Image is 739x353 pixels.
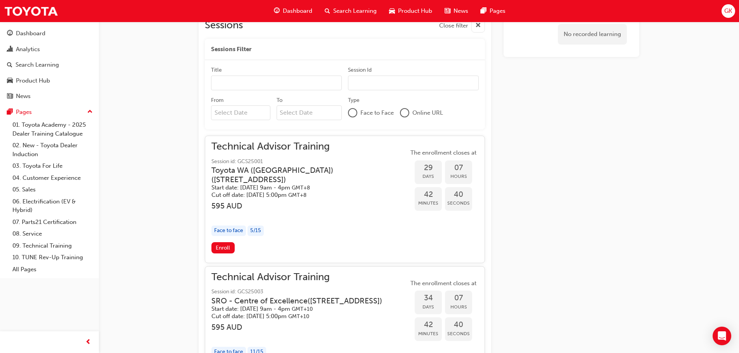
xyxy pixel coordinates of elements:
div: Open Intercom Messenger [713,327,731,345]
div: Session Id [348,66,372,74]
span: news-icon [7,93,13,100]
a: Analytics [3,42,96,57]
span: pages-icon [7,109,13,116]
a: 09. Technical Training [9,240,96,252]
input: Title [211,76,342,90]
span: prev-icon [85,338,91,347]
div: 5 / 15 [247,226,264,236]
a: 08. Service [9,228,96,240]
span: cross-icon [475,21,481,31]
a: 05. Sales [9,184,96,196]
span: 07 [445,294,472,303]
span: News [453,7,468,15]
a: Dashboard [3,26,96,41]
span: 40 [445,320,472,329]
span: The enrollment closes at [408,148,478,157]
div: From [211,96,223,104]
span: car-icon [389,6,395,16]
span: Product Hub [398,7,432,15]
h5: Cut off date: [DATE] 5:00pm [211,313,382,320]
span: Minutes [415,329,442,338]
h3: Toyota WA ([GEOGRAPHIC_DATA]) ( [STREET_ADDRESS] ) [211,166,396,184]
a: car-iconProduct Hub [383,3,438,19]
span: Face to Face [360,108,394,117]
h3: 595 AUD [211,323,395,332]
a: News [3,89,96,103]
img: Trak [4,2,58,20]
span: Days [415,303,442,312]
div: Product Hub [16,76,50,85]
a: news-iconNews [438,3,474,19]
span: Australian Western Standard Time GMT+8 [292,184,310,191]
div: Face to face [211,226,246,236]
span: Search Learning [333,7,377,15]
span: 40 [445,190,472,199]
a: 02. New - Toyota Dealer Induction [9,139,96,160]
input: From [211,105,270,120]
button: Technical Advisor TrainingSession id: GCS25001Toyota WA ([GEOGRAPHIC_DATA])([STREET_ADDRESS])Star... [211,142,478,256]
span: Session id: GCS25001 [211,157,408,166]
a: 06. Electrification (EV & Hybrid) [9,196,96,216]
input: To [277,105,342,120]
span: Session id: GCS25003 [211,288,395,296]
span: Online URL [412,108,443,117]
a: search-iconSearch Learning [318,3,383,19]
span: search-icon [325,6,330,16]
a: 07. Parts21 Certification [9,216,96,228]
span: 34 [415,294,442,303]
div: Pages [16,108,32,117]
span: Seconds [445,199,472,208]
h3: SRO - Centre of Excellence ( [STREET_ADDRESS] ) [211,296,382,305]
button: Pages [3,105,96,119]
div: No recorded learning [558,24,627,45]
a: 04. Customer Experience [9,172,96,184]
div: Dashboard [16,29,45,38]
div: Type [348,96,360,104]
span: car-icon [7,77,13,84]
span: 07 [445,164,472,172]
span: up-icon [87,107,93,117]
span: Australian Western Standard Time GMT+8 [288,192,306,198]
span: Australian Eastern Standard Time GMT+10 [288,313,309,320]
span: 42 [415,190,442,199]
h2: Sessions [205,19,243,33]
input: Session Id [348,76,479,90]
h5: Start date: [DATE] 9am - 4pm [211,305,382,313]
div: To [277,96,282,104]
h3: 595 AUD [211,201,408,210]
a: All Pages [9,263,96,276]
a: pages-iconPages [474,3,512,19]
span: Days [415,172,442,181]
span: Enroll [216,245,230,251]
span: Technical Advisor Training [211,142,408,151]
span: Sessions Filter [211,45,251,54]
div: Title [211,66,222,74]
span: pages-icon [481,6,486,16]
div: News [16,92,31,101]
h5: Start date: [DATE] 9am - 4pm [211,184,396,191]
span: Dashboard [283,7,312,15]
button: Enroll [211,242,235,253]
span: The enrollment closes at [408,279,478,288]
a: 03. Toyota For Life [9,160,96,172]
span: Minutes [415,199,442,208]
span: guage-icon [274,6,280,16]
span: 42 [415,320,442,329]
span: chart-icon [7,46,13,53]
a: 01. Toyota Academy - 2025 Dealer Training Catalogue [9,119,96,139]
span: Hours [445,303,472,312]
span: Technical Advisor Training [211,273,395,282]
span: guage-icon [7,30,13,37]
span: search-icon [7,62,12,69]
a: Product Hub [3,74,96,88]
span: news-icon [445,6,450,16]
a: 10. TUNE Rev-Up Training [9,251,96,263]
span: GK [724,7,732,15]
div: Analytics [16,45,40,54]
a: Search Learning [3,58,96,72]
span: Close filter [439,21,468,30]
button: GK [722,4,735,18]
span: Pages [490,7,505,15]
